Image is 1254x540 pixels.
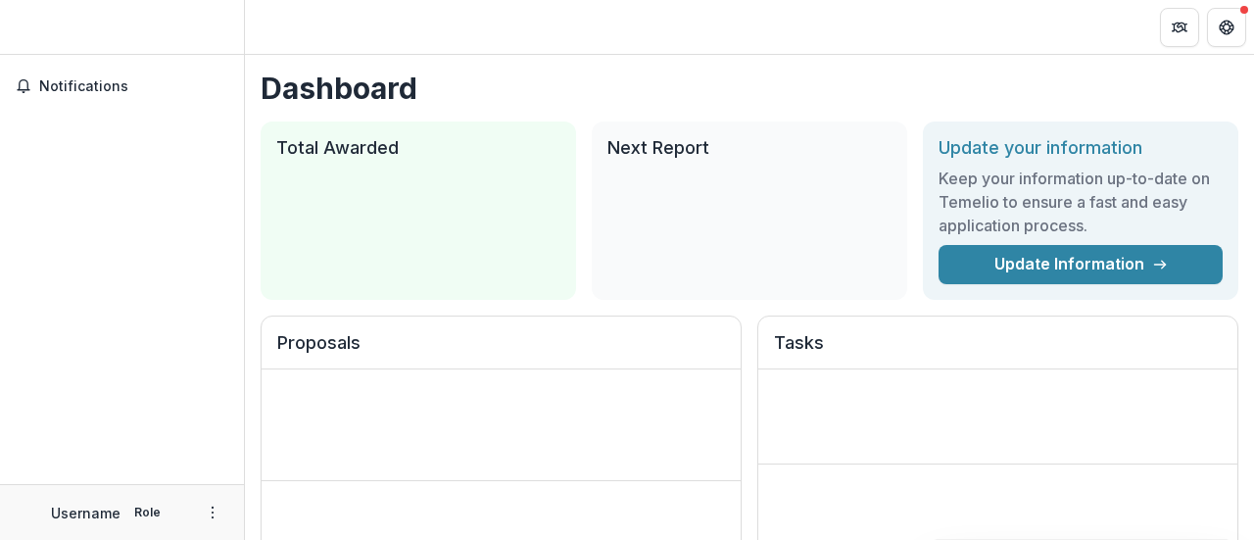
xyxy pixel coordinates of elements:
h2: Total Awarded [276,137,560,159]
a: Update Information [939,245,1223,284]
p: Role [128,504,167,521]
button: Partners [1160,8,1199,47]
h2: Proposals [277,332,725,369]
span: Notifications [39,78,228,95]
button: More [201,501,224,524]
h2: Update your information [939,137,1223,159]
h2: Tasks [774,332,1222,369]
h3: Keep your information up-to-date on Temelio to ensure a fast and easy application process. [939,167,1223,237]
button: Get Help [1207,8,1246,47]
h2: Next Report [607,137,892,159]
h1: Dashboard [261,71,1238,106]
p: Username [51,503,121,523]
button: Notifications [8,71,236,102]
